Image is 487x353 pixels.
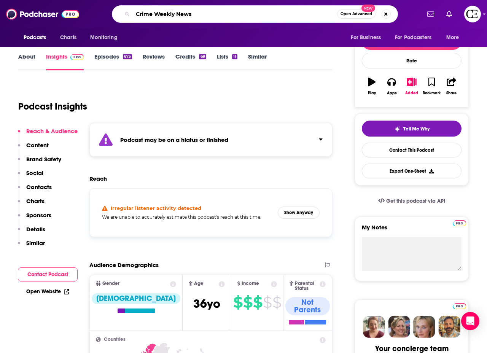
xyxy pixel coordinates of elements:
h2: Reach [89,175,107,182]
div: 69 [199,54,206,59]
button: Added [402,73,422,100]
span: Tell Me Why [403,126,430,132]
img: Jon Profile [438,316,460,338]
div: Open Intercom Messenger [461,312,479,330]
img: tell me why sparkle [394,126,400,132]
span: For Podcasters [395,32,431,43]
button: Content [18,142,49,156]
button: Share [442,73,462,100]
button: Details [18,226,45,240]
span: Get this podcast via API [386,198,445,204]
input: Search podcasts, credits, & more... [133,8,337,20]
strong: Podcast may be on a hiatus or finished [120,136,228,143]
button: open menu [85,30,127,45]
span: Age [194,281,204,286]
div: Apps [387,91,397,95]
p: Social [26,169,43,176]
button: Social [18,169,43,183]
a: Get this podcast via API [372,192,451,210]
button: Bookmark [422,73,441,100]
a: InsightsPodchaser Pro [46,53,84,70]
a: Charts [55,30,81,45]
a: Pro website [453,219,466,226]
span: Podcasts [24,32,46,43]
a: Open Website [26,288,69,295]
button: Apps [382,73,401,100]
button: open menu [441,30,469,45]
span: More [446,32,459,43]
label: My Notes [362,224,462,237]
a: Episodes675 [94,53,132,70]
button: Sponsors [18,211,51,226]
div: Share [446,91,457,95]
button: Charts [18,197,45,211]
span: Income [242,281,259,286]
div: 11 [232,54,237,59]
h2: Audience Demographics [89,261,159,269]
button: Open AdvancedNew [337,10,376,19]
a: Show notifications dropdown [424,8,437,21]
button: Export One-Sheet [362,164,462,178]
span: For Business [351,32,381,43]
p: Sponsors [26,211,51,219]
button: Contact Podcast [18,267,78,281]
div: Bookmark [423,91,441,95]
img: Barbara Profile [388,316,410,338]
div: [DEMOGRAPHIC_DATA] [92,293,180,304]
div: Play [368,91,376,95]
span: Countries [104,337,126,342]
p: Reach & Audience [26,127,78,135]
p: Charts [26,197,45,205]
a: Credits69 [175,53,206,70]
div: 675 [123,54,132,59]
button: Brand Safety [18,156,61,170]
button: Similar [18,239,45,253]
span: $ [233,296,242,308]
span: New [361,5,375,12]
h1: Podcast Insights [18,101,87,112]
button: Show profile menu [464,6,481,22]
a: Pro website [453,302,466,309]
button: tell me why sparkleTell Me Why [362,121,462,137]
span: Charts [60,32,76,43]
div: Not Parents [285,297,330,315]
span: Logged in as cozyearthaudio [464,6,481,22]
button: Reach & Audience [18,127,78,142]
button: open menu [18,30,56,45]
button: Play [362,73,382,100]
p: Content [26,142,49,149]
span: $ [263,296,272,308]
button: open menu [345,30,390,45]
img: Podchaser Pro [70,54,84,60]
span: $ [243,296,252,308]
span: $ [272,296,281,308]
span: Parental Status [295,281,318,291]
img: User Profile [464,6,481,22]
p: Contacts [26,183,52,191]
h5: We are unable to accurately estimate this podcast's reach at this time. [102,214,272,220]
button: Contacts [18,183,52,197]
img: Sydney Profile [363,316,385,338]
button: Show Anyway [278,207,320,219]
h4: Irregular listener activity detected [111,205,201,211]
section: Click to expand status details [89,123,332,157]
a: Contact This Podcast [362,143,462,157]
img: Podchaser Pro [453,220,466,226]
span: $ [253,296,262,308]
img: Jules Profile [413,316,435,338]
span: Gender [102,281,119,286]
a: About [18,53,35,70]
img: Podchaser - Follow, Share and Rate Podcasts [6,7,79,21]
div: Search podcasts, credits, & more... [112,5,398,23]
a: Lists11 [217,53,237,70]
img: Podchaser Pro [453,303,466,309]
a: Similar [248,53,267,70]
button: open menu [390,30,442,45]
span: Monitoring [90,32,117,43]
div: Rate [362,53,462,68]
span: Open Advanced [341,12,372,16]
p: Brand Safety [26,156,61,163]
div: Added [405,91,418,95]
p: Details [26,226,45,233]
